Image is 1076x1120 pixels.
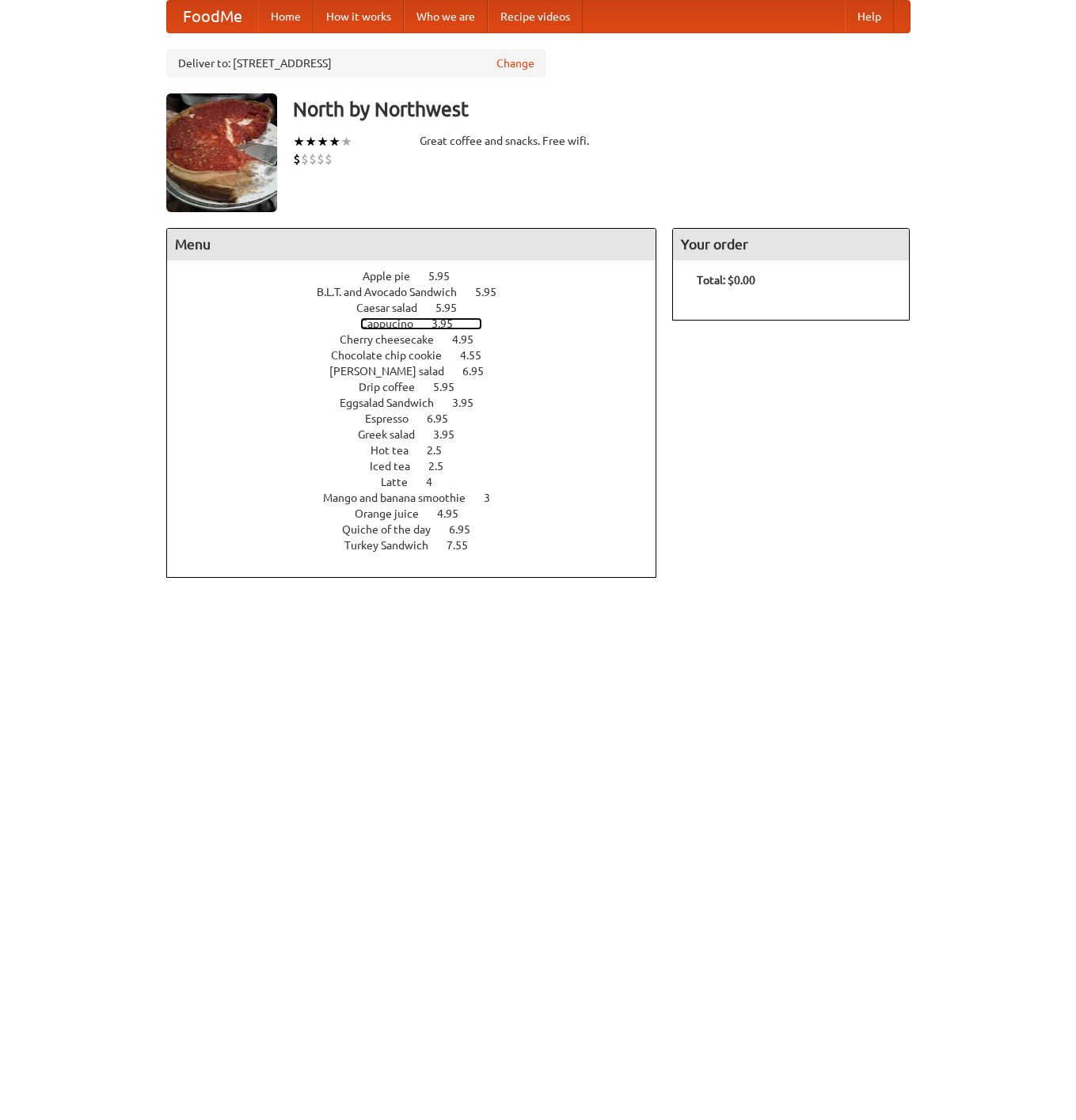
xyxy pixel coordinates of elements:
li: ★ [329,133,340,150]
a: Who we are [404,1,488,32]
span: Drip coffee [359,381,431,393]
a: Help [845,1,894,32]
span: B.L.T. and Avocado Sandwich [317,286,473,298]
li: $ [293,150,301,168]
li: $ [309,150,317,168]
span: 2.5 [428,460,459,473]
a: Latte 4 [381,476,462,488]
a: Eggsalad Sandwich 3.95 [340,397,503,409]
span: 3.95 [433,428,470,441]
h4: Menu [167,229,656,260]
span: Iced tea [370,460,426,473]
div: Great coffee and snacks. Free wifi. [420,133,657,149]
span: 5.95 [428,270,466,283]
a: Cherry cheesecake 4.95 [340,333,503,346]
span: Orange juice [355,507,435,520]
span: 5.95 [433,381,470,393]
span: Greek salad [358,428,431,441]
a: Drip coffee 5.95 [359,381,484,393]
span: 5.95 [435,302,473,314]
span: Latte [381,476,424,488]
a: Home [258,1,314,32]
a: Chocolate chip cookie 4.55 [331,349,511,362]
span: 2.5 [427,444,458,457]
span: 6.95 [462,365,500,378]
span: Espresso [365,412,424,425]
span: 6.95 [427,412,464,425]
a: Greek salad 3.95 [358,428,484,441]
a: B.L.T. and Avocado Sandwich 5.95 [317,286,526,298]
span: Turkey Sandwich [344,539,444,552]
span: 7.55 [447,539,484,552]
a: Quiche of the day 6.95 [342,523,500,536]
h3: North by Northwest [293,93,911,125]
span: Caesar salad [356,302,433,314]
span: 6.95 [449,523,486,536]
span: Cherry cheesecake [340,333,450,346]
span: 3.95 [452,397,489,409]
span: Mango and banana smoothie [323,492,481,504]
span: 3 [484,492,506,504]
span: [PERSON_NAME] salad [329,365,460,378]
li: $ [325,150,333,168]
a: Mango and banana smoothie 3 [323,492,519,504]
li: ★ [293,133,305,150]
span: 4.55 [460,349,497,362]
span: 4.95 [437,507,474,520]
a: Change [496,55,534,71]
span: 4 [426,476,448,488]
span: Cappucino [360,317,429,330]
span: 3.95 [432,317,469,330]
li: $ [301,150,309,168]
li: ★ [305,133,317,150]
a: Caesar salad 5.95 [356,302,486,314]
span: 5.95 [475,286,512,298]
h4: Your order [673,229,909,260]
a: Iced tea 2.5 [370,460,473,473]
span: Apple pie [363,270,426,283]
div: Deliver to: [STREET_ADDRESS] [166,49,546,78]
span: 4.95 [452,333,489,346]
a: Orange juice 4.95 [355,507,488,520]
a: Recipe videos [488,1,583,32]
a: How it works [314,1,404,32]
span: Eggsalad Sandwich [340,397,450,409]
li: ★ [317,133,329,150]
a: Hot tea 2.5 [371,444,471,457]
a: Apple pie 5.95 [363,270,479,283]
a: Turkey Sandwich 7.55 [344,539,497,552]
a: [PERSON_NAME] salad 6.95 [329,365,513,378]
a: Cappucino 3.95 [360,317,482,330]
span: Hot tea [371,444,424,457]
a: Espresso 6.95 [365,412,477,425]
span: Chocolate chip cookie [331,349,458,362]
img: angular.jpg [166,93,277,212]
li: $ [317,150,325,168]
b: Total: $0.00 [697,274,755,287]
a: FoodMe [167,1,258,32]
span: Quiche of the day [342,523,447,536]
li: ★ [340,133,352,150]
